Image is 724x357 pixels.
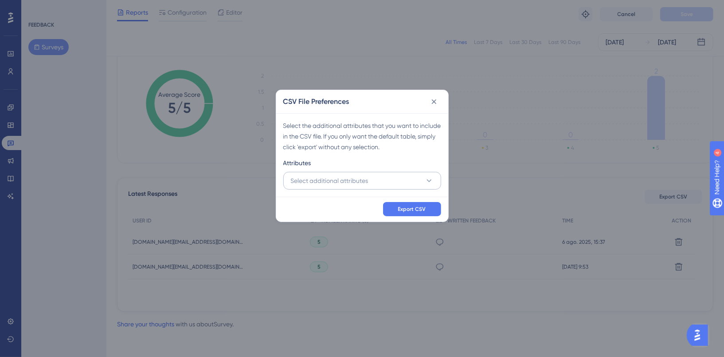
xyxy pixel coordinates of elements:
[62,4,64,12] div: 4
[291,175,368,186] span: Select additional attributes
[283,96,349,107] h2: CSV File Preferences
[283,158,311,168] span: Attributes
[687,322,713,349] iframe: UserGuiding AI Assistant Launcher
[283,120,441,152] div: Select the additional attributes that you want to include in the CSV file. If you only want the d...
[398,206,426,213] span: Export CSV
[21,2,55,13] span: Need Help?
